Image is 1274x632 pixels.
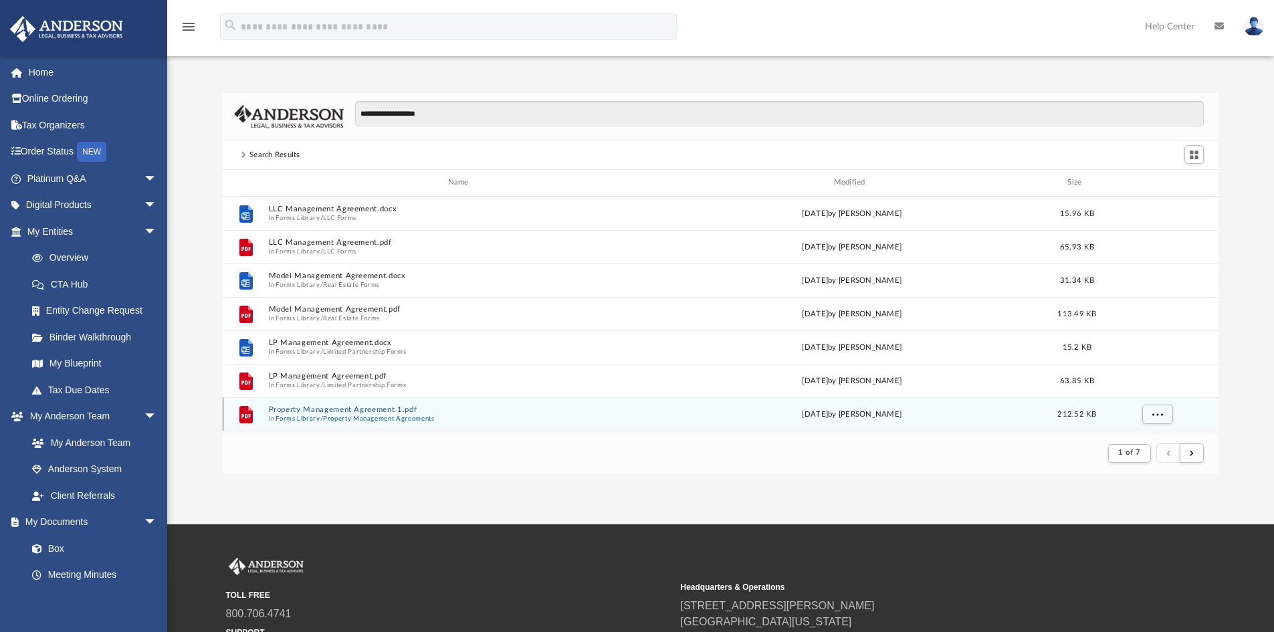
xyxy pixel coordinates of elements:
a: Entity Change Request [19,298,177,324]
span: / [320,247,323,255]
span: arrow_drop_down [144,165,171,193]
a: My Anderson Teamarrow_drop_down [9,403,171,430]
span: 65.93 KB [1060,243,1094,250]
button: Forms Library [276,414,320,423]
span: arrow_drop_down [144,192,171,219]
button: LLC Forms [323,247,356,255]
span: / [320,347,323,356]
div: Modified [659,177,1044,189]
a: Platinum Q&Aarrow_drop_down [9,165,177,192]
div: [DATE] by [PERSON_NAME] [659,274,1045,286]
a: Tax Organizers [9,112,177,138]
img: User Pic [1244,17,1264,36]
span: / [320,314,323,322]
button: 1 of 7 [1108,444,1150,463]
span: 15.96 KB [1060,209,1094,217]
button: Model Management Agreement.docx [268,272,653,280]
a: 800.706.4741 [226,608,292,619]
a: My Entitiesarrow_drop_down [9,218,177,245]
a: My Documentsarrow_drop_down [9,509,171,536]
span: In [268,314,653,322]
div: id [1109,177,1203,189]
button: LLC Forms [323,213,356,222]
a: Binder Walkthrough [19,324,177,350]
span: 1 of 7 [1118,449,1140,456]
div: NEW [77,142,106,162]
span: In [268,213,653,222]
button: LLC Management Agreement.docx [268,205,653,213]
small: TOLL FREE [226,589,671,601]
button: Forms Library [276,213,320,222]
span: In [268,381,653,389]
img: Anderson Advisors Platinum Portal [6,16,127,42]
button: More options [1142,404,1172,424]
span: 113.49 KB [1057,310,1096,317]
span: In [268,280,653,289]
div: id [229,177,262,189]
button: Property Management Agreements [323,414,435,423]
button: Forms Library [276,280,320,289]
button: LLC Management Agreement.pdf [268,238,653,247]
button: Forms Library [276,247,320,255]
button: Switch to Grid View [1184,145,1204,164]
img: Anderson Advisors Platinum Portal [226,558,306,575]
a: [STREET_ADDRESS][PERSON_NAME] [681,600,875,611]
div: [DATE] by [PERSON_NAME] [659,341,1045,353]
button: Limited Partnership Forms [323,381,406,389]
a: menu [181,25,197,35]
a: [GEOGRAPHIC_DATA][US_STATE] [681,616,852,627]
button: Forms Library [276,381,320,389]
a: Client Referrals [19,482,171,509]
a: My Blueprint [19,350,171,377]
button: Forms Library [276,347,320,356]
span: 31.34 KB [1060,276,1094,284]
a: Digital Productsarrow_drop_down [9,192,177,219]
button: LP Management Agreement.docx [268,338,653,347]
a: Meeting Minutes [19,562,171,589]
div: [DATE] by [PERSON_NAME] [659,241,1045,253]
span: / [320,414,323,423]
button: Property Management Agreement 1.pdf [268,405,653,414]
div: Size [1050,177,1103,189]
span: In [268,414,653,423]
button: Limited Partnership Forms [323,347,406,356]
div: Search Results [249,149,300,161]
a: Online Ordering [9,86,177,112]
a: Order StatusNEW [9,138,177,166]
a: Tax Due Dates [19,377,177,403]
span: 212.52 KB [1057,410,1096,417]
span: / [320,213,323,222]
span: arrow_drop_down [144,509,171,536]
small: Headquarters & Operations [681,581,1126,593]
a: Home [9,59,177,86]
a: Anderson System [19,456,171,483]
div: Name [268,177,653,189]
button: Forms Library [276,314,320,322]
span: 15.2 KB [1062,343,1091,350]
div: grid [223,197,1219,433]
i: menu [181,19,197,35]
div: [DATE] by [PERSON_NAME] [659,375,1045,387]
span: 63.85 KB [1060,377,1094,384]
div: [DATE] by [PERSON_NAME] [659,207,1045,219]
span: In [268,347,653,356]
div: [DATE] by [PERSON_NAME] [659,308,1045,320]
button: Real Estate Forms [323,280,380,289]
button: Real Estate Forms [323,314,380,322]
button: LP Management Agreement.pdf [268,372,653,381]
a: Overview [19,245,177,272]
span: arrow_drop_down [144,403,171,431]
div: [DATE] by [PERSON_NAME] [659,408,1045,420]
a: CTA Hub [19,271,177,298]
input: Search files and folders [355,101,1204,126]
span: arrow_drop_down [144,218,171,245]
a: Box [19,535,164,562]
i: search [223,18,238,33]
a: My Anderson Team [19,429,164,456]
span: / [320,381,323,389]
span: / [320,280,323,289]
span: In [268,247,653,255]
